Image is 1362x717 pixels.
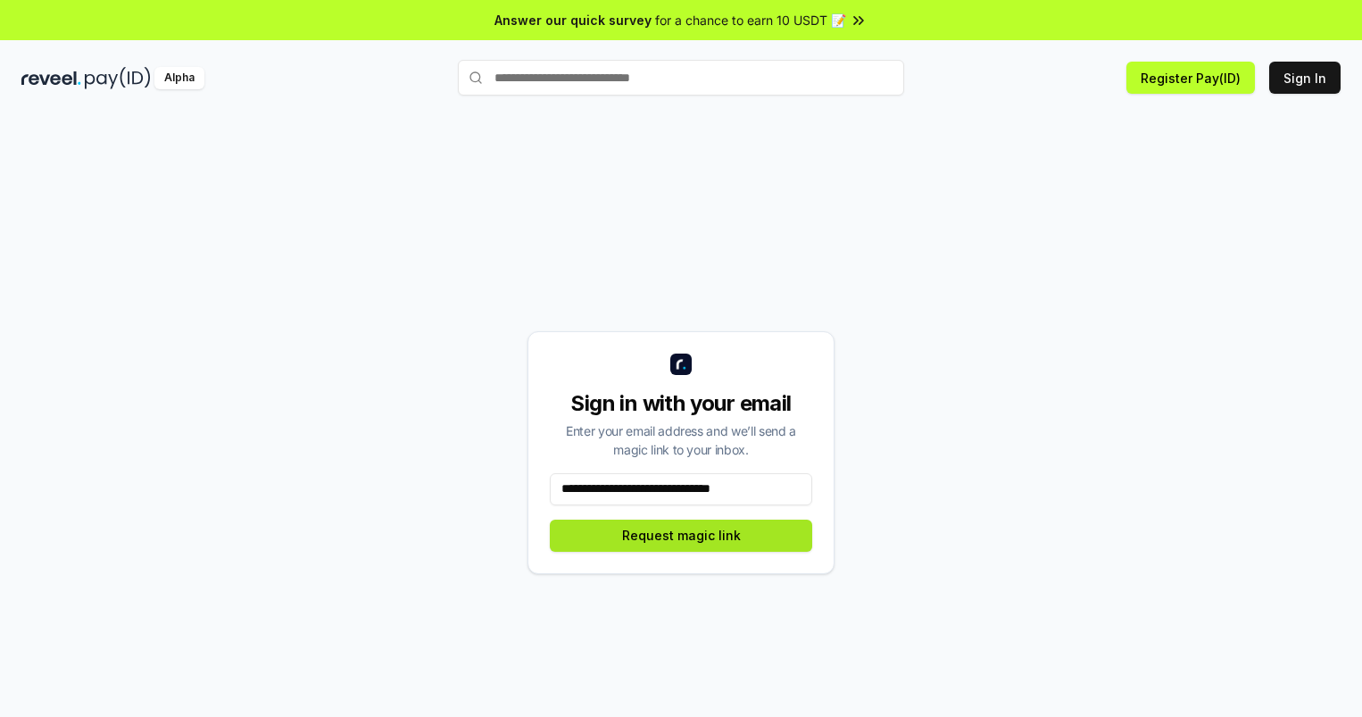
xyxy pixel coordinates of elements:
div: Sign in with your email [550,389,812,418]
button: Register Pay(ID) [1126,62,1255,94]
div: Alpha [154,67,204,89]
img: reveel_dark [21,67,81,89]
div: Enter your email address and we’ll send a magic link to your inbox. [550,421,812,459]
span: for a chance to earn 10 USDT 📝 [655,11,846,29]
img: logo_small [670,354,692,375]
span: Answer our quick survey [494,11,652,29]
img: pay_id [85,67,151,89]
button: Sign In [1269,62,1341,94]
button: Request magic link [550,520,812,552]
